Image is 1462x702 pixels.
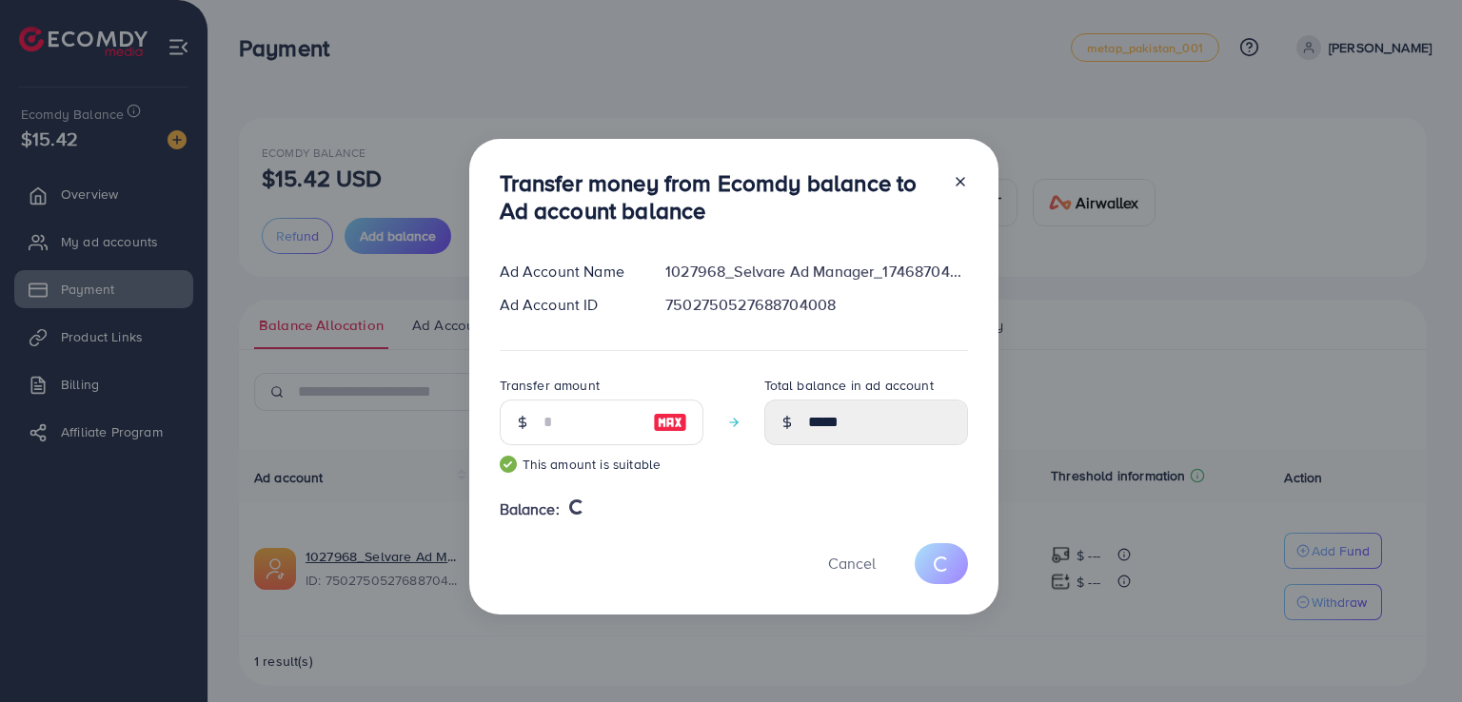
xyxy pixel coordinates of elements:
[804,543,899,584] button: Cancel
[828,553,876,574] span: Cancel
[500,455,703,474] small: This amount is suitable
[1381,616,1448,688] iframe: Chat
[653,411,687,434] img: image
[484,294,651,316] div: Ad Account ID
[500,498,560,520] span: Balance:
[764,376,934,395] label: Total balance in ad account
[650,261,982,283] div: 1027968_Selvare Ad Manager_1746870428166
[500,169,938,224] h3: Transfer money from Ecomdy balance to Ad account balance
[650,294,982,316] div: 7502750527688704008
[500,456,517,473] img: guide
[500,376,600,395] label: Transfer amount
[484,261,651,283] div: Ad Account Name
